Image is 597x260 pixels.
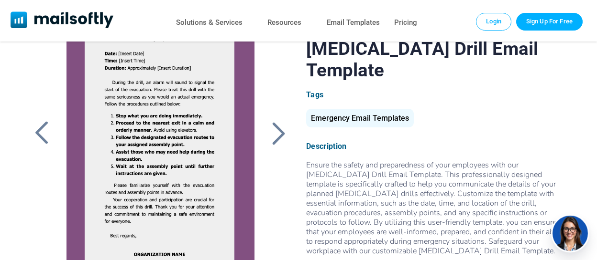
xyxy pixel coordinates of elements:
h1: [MEDICAL_DATA] Drill Email Template [306,38,567,81]
a: Back [267,121,291,146]
a: Emergency Email Templates [306,117,414,122]
div: Emergency Email Templates [306,109,414,127]
div: Description [306,142,567,151]
a: Email Templates [327,16,380,30]
a: Resources [267,16,301,30]
a: Login [476,13,511,30]
a: Pricing [394,16,417,30]
a: Mailsoftly [11,11,113,30]
a: Back [30,121,54,146]
a: Trial [516,13,583,30]
div: Tags [306,90,567,99]
a: Solutions & Services [176,16,243,30]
